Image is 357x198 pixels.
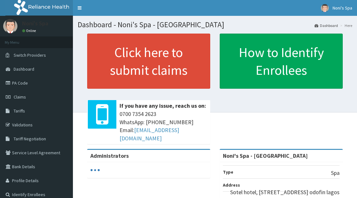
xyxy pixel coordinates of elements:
svg: audio-loading [90,165,100,175]
img: User Image [321,4,329,12]
a: How to Identify Enrollees [220,34,343,89]
img: User Image [3,19,17,33]
b: If you have any issue, reach us on: [120,102,206,109]
strong: Noni's Spa - [GEOGRAPHIC_DATA] [223,152,308,159]
span: Tariff Negotiation [14,136,46,142]
b: Address [223,182,240,188]
a: Dashboard [315,23,338,28]
a: Click here to submit claims [87,34,210,89]
p: Sotel hotel, [STREET_ADDRESS] odofin lagos [230,188,340,196]
span: Claims [14,94,26,100]
a: Online [22,29,37,33]
span: Switch Providers [14,52,46,58]
b: Type [223,169,233,175]
li: Here [339,23,352,28]
span: Noni's Spa [333,5,352,11]
span: Tariffs [14,108,25,114]
p: Spa [331,169,340,177]
a: [EMAIL_ADDRESS][DOMAIN_NAME] [120,126,179,142]
p: Noni's Spa [22,21,48,26]
span: 0700 7354 2623 WhatsApp: [PHONE_NUMBER] Email: [120,110,207,143]
span: Dashboard [14,66,34,72]
h1: Dashboard - Noni's Spa - [GEOGRAPHIC_DATA] [78,21,352,29]
b: Administrators [90,152,129,159]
